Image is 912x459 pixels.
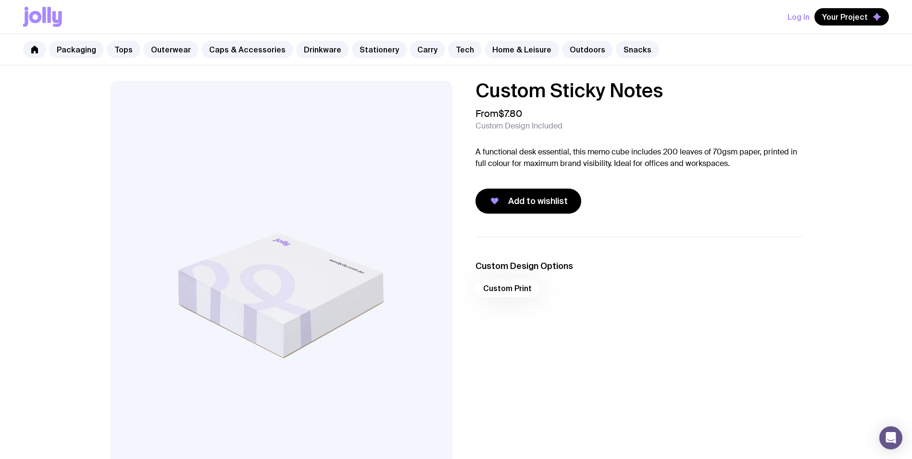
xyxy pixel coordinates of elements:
span: Custom Design Included [475,121,562,131]
a: Tops [107,41,140,58]
a: Snacks [616,41,659,58]
button: Add to wishlist [475,189,581,214]
a: Outdoors [562,41,613,58]
a: Carry [410,41,445,58]
a: Caps & Accessories [201,41,293,58]
a: Tech [448,41,482,58]
a: Outerwear [143,41,199,58]
span: $7.80 [499,107,522,120]
span: Add to wishlist [508,195,568,207]
button: Log In [787,8,810,25]
div: Open Intercom Messenger [879,426,902,449]
a: Packaging [49,41,104,58]
a: Stationery [352,41,407,58]
p: A functional desk essential, this memo cube includes 200 leaves of 70gsm paper, printed in full c... [475,146,802,169]
button: Your Project [814,8,889,25]
a: Drinkware [296,41,349,58]
h3: Custom Design Options [475,260,802,272]
span: From [475,108,522,119]
a: Home & Leisure [485,41,559,58]
span: Your Project [822,12,868,22]
h1: Custom Sticky Notes [475,81,802,100]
